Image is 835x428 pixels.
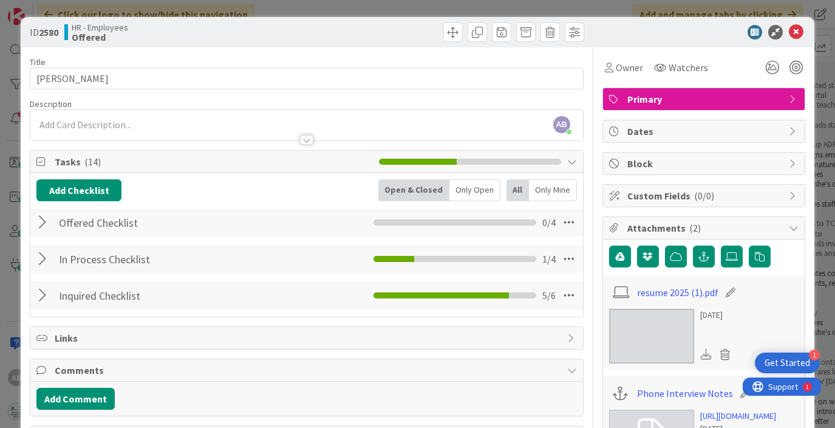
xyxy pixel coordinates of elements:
[72,22,128,32] span: HR - Employees
[30,98,72,109] span: Description
[63,5,66,15] div: 1
[637,386,733,401] a: Phone Interview Notes
[378,179,449,201] div: Open & Closed
[72,32,128,42] b: Offered
[809,350,820,361] div: 1
[36,388,115,410] button: Add Comment
[55,212,284,233] input: Add Checklist...
[30,67,583,89] input: type card name here...
[30,57,46,67] label: Title
[637,285,718,300] a: resume 2025 (1).pdf
[55,331,561,345] span: Links
[26,2,55,16] span: Support
[55,363,561,378] span: Comments
[689,222,701,234] span: ( 2 )
[765,357,810,369] div: Get Started
[694,190,714,202] span: ( 0/0 )
[542,215,556,230] span: 0 / 4
[627,221,783,235] span: Attachments
[669,60,708,75] span: Watchers
[449,179,500,201] div: Only Open
[36,179,121,201] button: Add Checklist
[553,116,570,133] span: AB
[700,309,735,322] div: [DATE]
[627,124,783,139] span: Dates
[700,410,776,423] a: [URL][DOMAIN_NAME]
[55,248,284,270] input: Add Checklist...
[755,353,820,373] div: Open Get Started checklist, remaining modules: 1
[506,179,529,201] div: All
[542,252,556,266] span: 1 / 4
[529,179,577,201] div: Only Mine
[30,25,58,40] span: ID
[627,156,783,171] span: Block
[627,188,783,203] span: Custom Fields
[627,92,783,106] span: Primary
[55,154,372,169] span: Tasks
[616,60,643,75] span: Owner
[84,156,101,168] span: ( 14 )
[55,285,284,306] input: Add Checklist...
[542,288,556,303] span: 5 / 6
[700,347,714,362] div: Download
[39,26,58,38] b: 2580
